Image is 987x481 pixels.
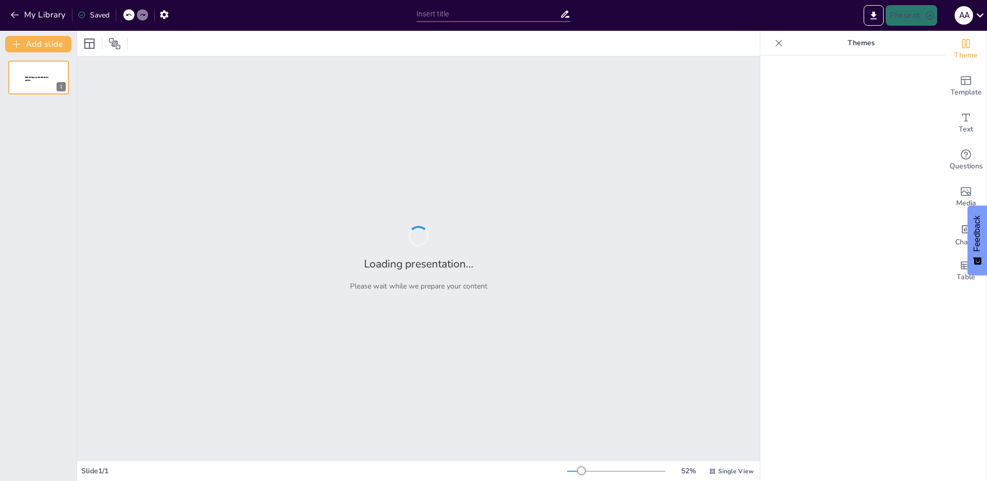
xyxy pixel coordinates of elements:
button: Export to PowerPoint [864,5,884,26]
p: Themes [787,31,935,55]
div: Add ready made slides [945,68,986,105]
h2: Loading presentation... [364,257,473,271]
span: Table [957,272,975,283]
button: Present [886,5,937,26]
span: Position [108,37,121,50]
span: Questions [949,161,983,172]
div: A A [955,6,973,25]
button: My Library [8,7,70,23]
div: Add text boxes [945,105,986,142]
button: Feedback - Show survey [967,205,987,275]
span: Text [959,124,973,135]
span: Theme [954,50,978,61]
span: Sendsteps presentation editor [25,76,49,82]
input: Insert title [416,7,560,22]
span: Single View [718,467,754,475]
div: Saved [78,10,109,20]
div: Add images, graphics, shapes or video [945,179,986,216]
div: Layout [81,35,98,52]
button: A A [955,5,973,26]
span: Media [956,198,976,209]
div: Slide 1 / 1 [81,466,567,476]
div: Get real-time input from your audience [945,142,986,179]
button: Add slide [5,36,71,52]
div: 1 [57,82,66,91]
div: 1 [8,61,69,94]
span: Template [951,87,982,98]
p: Please wait while we prepare your content [350,281,487,291]
div: 52 % [676,466,701,476]
span: Charts [955,237,977,248]
span: Feedback [973,216,982,252]
div: Add charts and graphs [945,216,986,253]
div: Change the overall theme [945,31,986,68]
div: Add a table [945,253,986,290]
